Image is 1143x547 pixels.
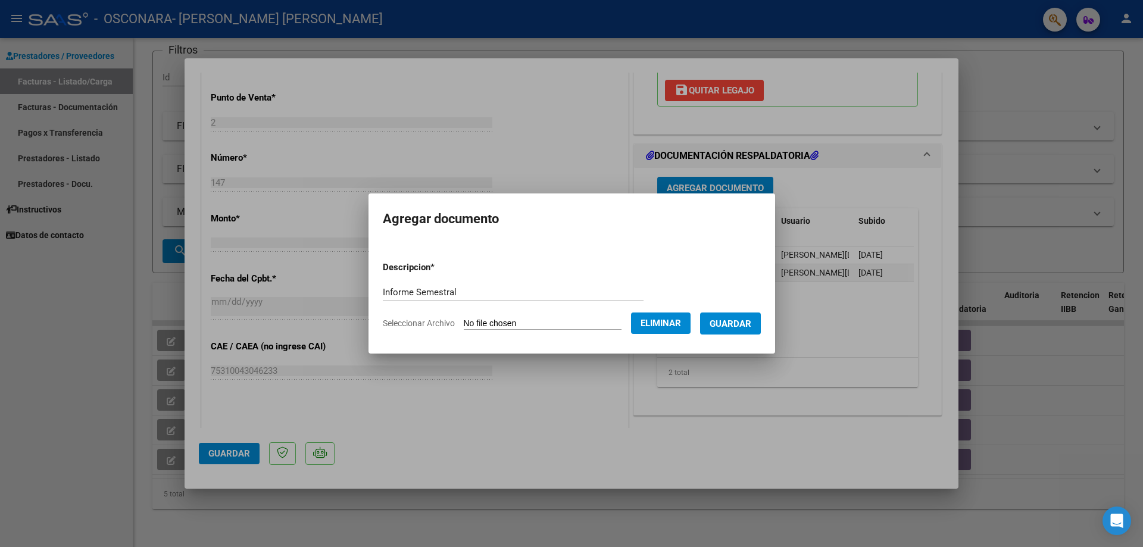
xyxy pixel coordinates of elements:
span: Eliminar [641,318,681,329]
button: Guardar [700,312,761,335]
span: Seleccionar Archivo [383,318,455,328]
p: Descripcion [383,261,496,274]
h2: Agregar documento [383,208,761,230]
span: Guardar [710,318,751,329]
button: Eliminar [631,312,691,334]
div: Open Intercom Messenger [1103,507,1131,535]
